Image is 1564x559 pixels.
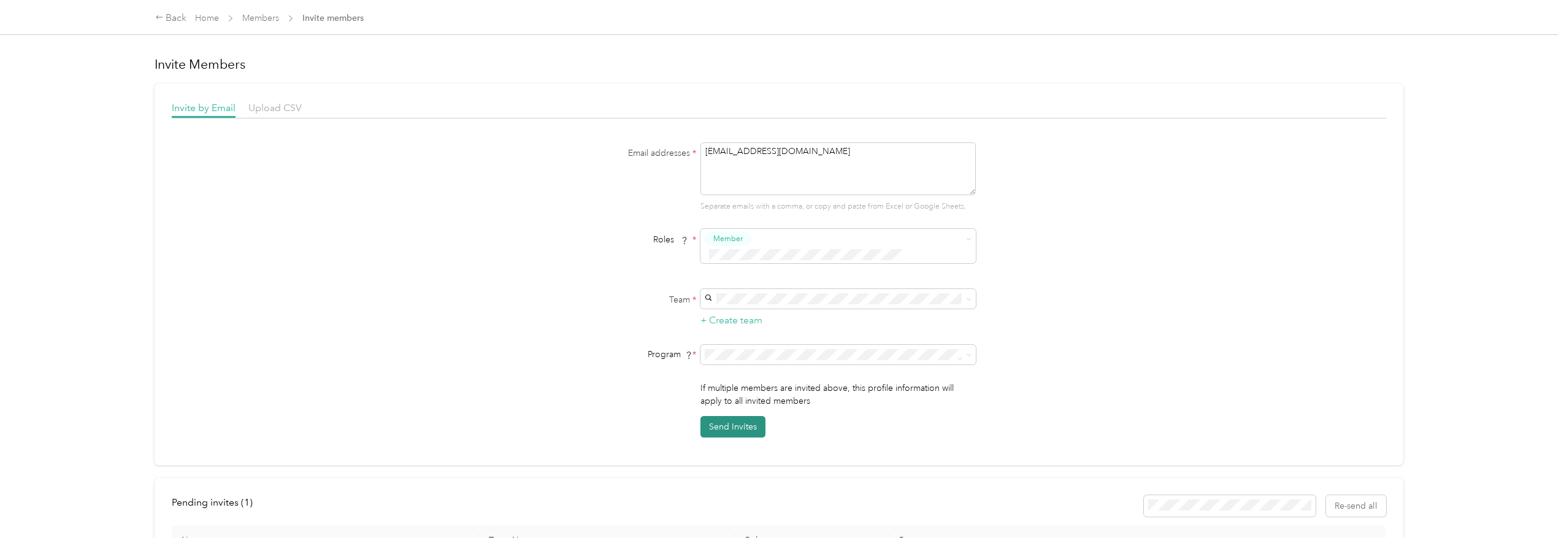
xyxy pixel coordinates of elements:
th: Program [889,525,1094,556]
span: Roles [649,230,692,249]
span: Pending invites [172,496,253,508]
p: If multiple members are invited above, this profile information will apply to all invited members [700,382,976,407]
button: Re-send all [1326,495,1386,517]
th: Roles [735,525,889,556]
span: Upload CSV [248,102,302,114]
th: Team Name [479,525,735,556]
div: Resend all invitations [1144,495,1387,517]
th: Name [172,525,479,556]
div: Back [155,11,187,26]
div: info-bar [172,495,1387,517]
div: Program [543,348,696,361]
label: Email addresses [543,147,696,160]
p: Separate emails with a comma, or copy and paste from Excel or Google Sheets. [700,201,976,212]
button: Member [705,231,751,247]
div: left-menu [172,495,261,517]
span: ( 1 ) [241,496,253,508]
a: Members [242,13,279,23]
span: Invite members [302,12,364,25]
iframe: Everlance-gr Chat Button Frame [1495,490,1564,559]
a: Home [195,13,219,23]
label: Team [543,293,696,306]
span: Member [713,233,743,244]
button: Send Invites [700,416,765,438]
textarea: [EMAIL_ADDRESS][DOMAIN_NAME] [700,142,976,195]
button: + Create team [700,313,762,328]
h1: Invite Members [155,56,1404,73]
span: Invite by Email [172,102,236,114]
